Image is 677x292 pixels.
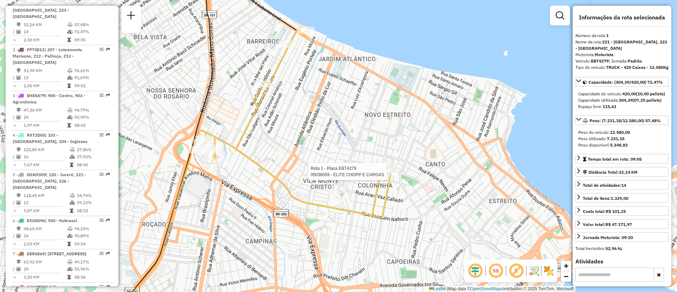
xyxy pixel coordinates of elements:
[17,108,21,112] i: Distância Total
[74,232,110,239] td: 90,89%
[588,156,642,162] span: Tempo total em rota: 09:05
[70,155,75,159] i: % de utilização da cubagem
[583,183,626,188] span: Total de atividades:
[27,47,44,52] span: FPT5E12
[70,209,73,213] i: Tempo total em rota
[13,82,16,89] td: =
[23,122,67,129] td: 1,97 KM
[70,193,75,198] i: % de utilização do peso
[575,180,669,190] a: Total de atividades:14
[27,1,44,6] span: EBT4279
[67,115,73,119] i: % de utilização da cubagem
[99,285,104,289] em: Opções
[67,260,73,264] i: % de utilização do peso
[621,183,626,188] strong: 14
[622,91,636,96] strong: 420,00
[13,132,87,144] span: 4 -
[427,286,575,292] div: Map data © contributors,© 2025 TomTom, Microsoft
[74,122,110,129] td: 08:42
[23,232,67,239] td: 24
[13,161,16,168] td: =
[13,274,16,281] td: =
[74,114,110,121] td: 92,90%
[590,118,661,123] span: Peso: (7.231,18/12.580,00) 57,48%
[508,262,525,279] span: Exibir rótulo
[429,286,446,291] a: Leaflet
[17,68,21,73] i: Distância Total
[67,30,73,34] i: % de utilização da cubagem
[67,227,73,231] i: % de utilização do peso
[575,52,669,58] div: Motorista:
[13,207,16,214] td: =
[74,82,110,89] td: 09:01
[606,65,669,70] strong: TRUCK - 420 Caixas - 12.580Kg
[99,172,104,177] em: Opções
[633,97,661,103] strong: (07,25 pallets)
[27,172,46,177] span: DGN9309
[23,258,67,266] td: 63,92 KM
[575,77,669,87] a: Capacidade: (304,39/420,00) 72,47%
[77,207,110,214] td: 08:52
[575,219,669,229] a: Valor total:R$ 47.171,97
[27,284,47,290] span: GAM8B76
[23,225,67,232] td: 48,65 KM
[27,251,45,256] span: DER6E69
[70,163,73,167] i: Tempo total em rota
[575,206,669,216] a: Custo total:R$ 101,25
[99,47,104,52] em: Opções
[553,8,567,23] a: Exibir filtros
[575,126,669,151] div: Peso: (7.231,18/12.580,00) 57,48%
[487,262,504,279] span: Ocultar NR
[23,107,67,114] td: 47,36 KM
[99,133,104,137] em: Opções
[619,169,638,175] span: 32,14 KM
[99,93,104,97] em: Opções
[74,21,110,28] td: 57,48%
[606,209,626,214] strong: R$ 101,25
[578,142,666,148] div: Peso disponível:
[23,274,67,281] td: 3,20 KM
[605,222,632,227] strong: R$ 47.171,97
[13,47,82,65] span: 2 -
[588,79,663,85] span: Capacidade: (304,39/420,00) 72,47%
[575,14,669,21] h4: Informações da rota selecionada
[17,30,21,34] i: Total de Atividades
[74,240,110,248] td: 09:04
[13,251,86,256] span: 7 -
[575,88,669,113] div: Capacidade: (304,39/420,00) 72,47%
[13,232,16,239] td: /
[124,8,138,24] a: Nova sessão e pesquisa
[583,221,632,228] div: Valor total:
[23,36,67,43] td: 2,30 KM
[591,58,609,64] strong: EBT4279
[106,218,110,222] em: Rota exportada
[575,115,669,125] a: Peso: (7.231,18/12.580,00) 57,48%
[606,33,609,38] strong: 1
[17,193,21,198] i: Distância Total
[106,172,110,177] em: Rota exportada
[106,133,110,137] em: Rota exportada
[45,251,86,256] span: | [STREET_ADDRESS]
[13,74,16,81] td: /
[610,130,630,135] strong: 12.580,00
[70,148,75,152] i: % de utilização do peso
[45,218,77,223] span: | 920 - Kobrasol
[17,76,21,80] i: Total de Atividades
[23,67,67,74] td: 31,90 KM
[578,91,666,97] div: Capacidade do veículo:
[67,84,71,88] i: Tempo total em rota
[70,201,75,205] i: % de utilização da cubagem
[13,240,16,248] td: =
[17,201,21,205] i: Total de Atividades
[13,93,85,105] span: 3 -
[27,218,45,223] span: EXU0D96
[575,154,669,163] a: Tempo total em rota: 09:05
[575,193,669,203] a: Total de itens:1.329,00
[619,97,633,103] strong: 304,39
[575,232,669,242] a: Jornada Motorista: 09:20
[13,47,82,65] span: | 207 - Loteamento Marivone, 212 - Palhoça, 213 - [GEOGRAPHIC_DATA]
[17,227,21,231] i: Distância Total
[13,93,85,105] span: | 900 - Centro, 903 - Agronômica
[578,97,666,103] div: Capacidade Utilizada:
[528,265,539,276] img: Fluxo de ruas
